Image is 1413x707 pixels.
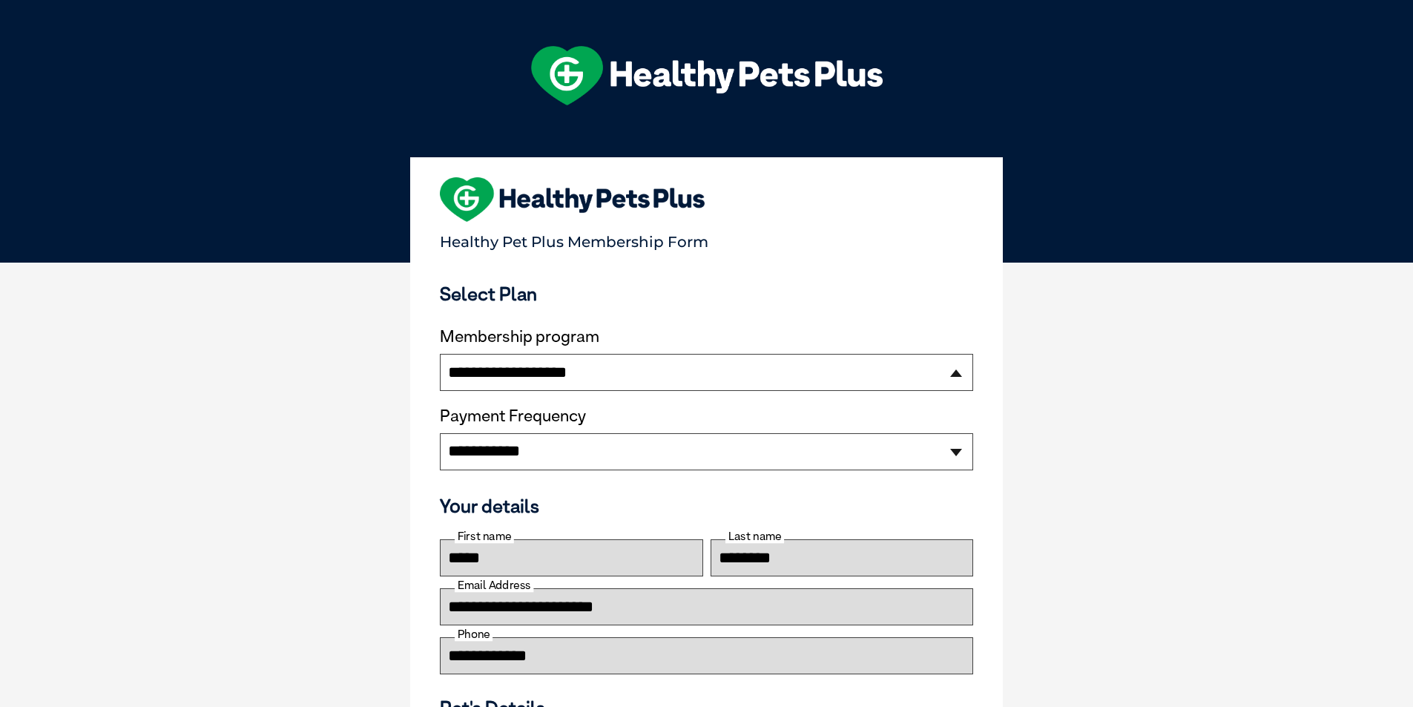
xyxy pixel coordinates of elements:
[440,226,973,251] p: Healthy Pet Plus Membership Form
[455,579,533,592] label: Email Address
[440,407,586,426] label: Payment Frequency
[531,46,883,105] img: hpp-logo-landscape-green-white.png
[440,177,705,222] img: heart-shape-hpp-logo-large.png
[440,283,973,305] h3: Select Plan
[440,495,973,517] h3: Your details
[455,628,493,641] label: Phone
[725,530,784,543] label: Last name
[440,327,973,346] label: Membership program
[455,530,514,543] label: First name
